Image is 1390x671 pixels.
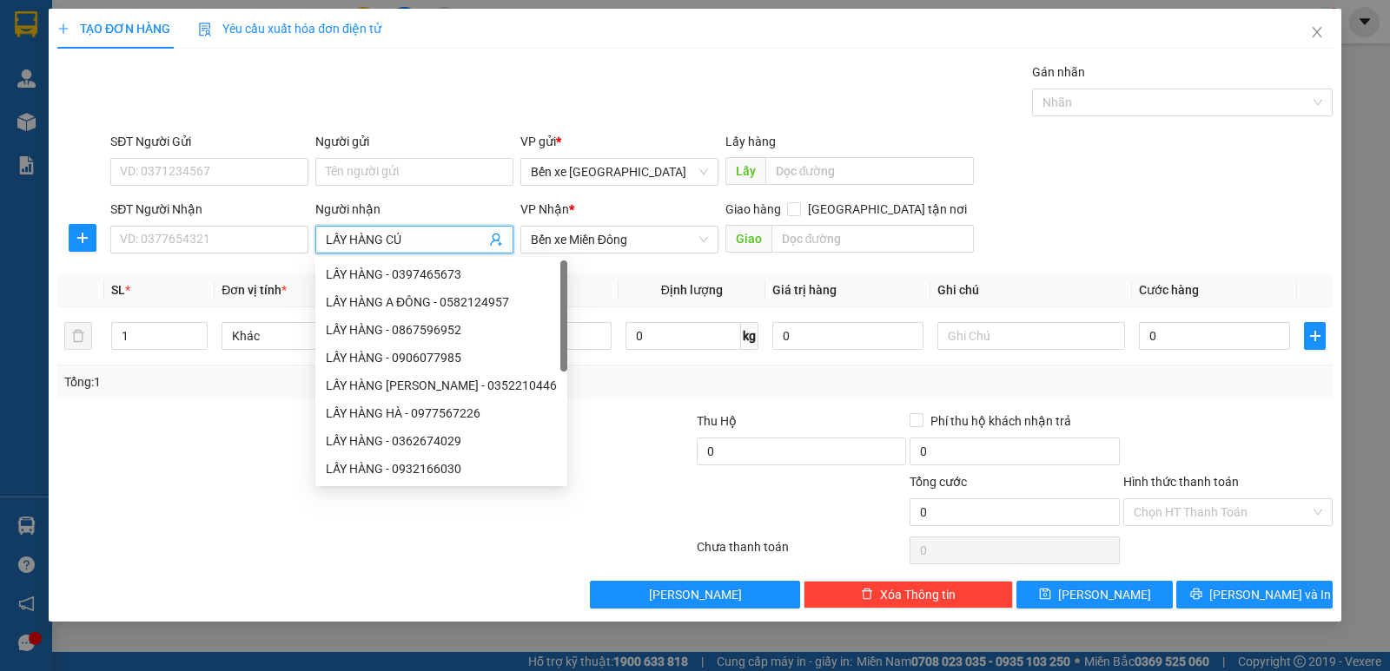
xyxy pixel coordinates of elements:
span: save [1039,588,1051,602]
button: Close [1293,9,1341,57]
span: Lấy [725,157,765,185]
span: Giá trị hàng [772,283,837,297]
span: close [1310,25,1324,39]
span: Thu Hộ [697,414,737,428]
div: Bến xe [GEOGRAPHIC_DATA] [15,15,191,56]
button: save[PERSON_NAME] [1016,581,1173,609]
span: Gửi: [15,16,42,35]
span: plus [69,231,96,245]
span: plus [1305,329,1325,343]
div: SĐT Người Gửi [110,132,308,151]
span: Định lượng [661,283,723,297]
span: Yêu cầu xuất hóa đơn điện tử [198,22,381,36]
span: delete [861,588,873,602]
span: VP Nhận [520,202,569,216]
span: Lấy hàng [725,135,776,148]
span: Xóa Thông tin [880,585,956,604]
span: Khác [232,323,399,349]
input: 0 [772,322,923,350]
span: [GEOGRAPHIC_DATA] tận nơi [801,200,974,219]
span: Phí thu hộ khách nhận trả [923,411,1078,431]
div: Người gửi [315,132,513,151]
span: Bến xe Quảng Ngãi [531,159,708,185]
span: Tổng cước [910,475,967,489]
input: Dọc đường [771,225,975,253]
label: Hình thức thanh toán [1123,475,1239,489]
span: Tên hàng [424,283,475,297]
button: plus [69,224,96,252]
input: VD: Bàn, Ghế [424,322,612,350]
input: Dọc đường [765,157,975,185]
input: Ghi Chú [937,322,1125,350]
div: ĐAN [203,56,343,77]
div: Chưa thanh toán [695,537,908,568]
span: Bến xe Miền Đông [531,227,708,253]
span: plus [57,23,69,35]
button: plus [1304,322,1326,350]
span: user-add [489,233,503,247]
span: kg [741,322,758,350]
span: Nhận: [203,16,245,35]
span: [PERSON_NAME] và In [1209,585,1331,604]
div: VP gửi [520,132,718,151]
div: SĐT Người Nhận [110,200,308,219]
span: [PERSON_NAME] [649,585,742,604]
span: TẠO ĐƠN HÀNG [57,22,170,36]
span: Cước hàng [1139,283,1199,297]
span: SL [111,283,125,297]
span: printer [1190,588,1202,602]
button: deleteXóa Thông tin [804,581,1013,609]
span: Giao hàng [725,202,781,216]
span: Giao [725,225,771,253]
span: [PERSON_NAME] [1058,585,1151,604]
span: Đơn vị tính [222,283,287,297]
label: Gán nhãn [1032,65,1085,79]
div: Tổng: 1 [64,372,538,391]
button: [PERSON_NAME] [590,581,799,609]
span: TC: [203,87,227,105]
button: delete [64,322,92,350]
th: Ghi chú [930,273,1132,307]
button: printer[PERSON_NAME] và In [1176,581,1333,609]
img: icon [198,23,212,36]
div: Bến xe Miền Đông [203,15,343,56]
div: Người nhận [315,200,513,219]
span: THÀNH CÔNG [203,77,314,138]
